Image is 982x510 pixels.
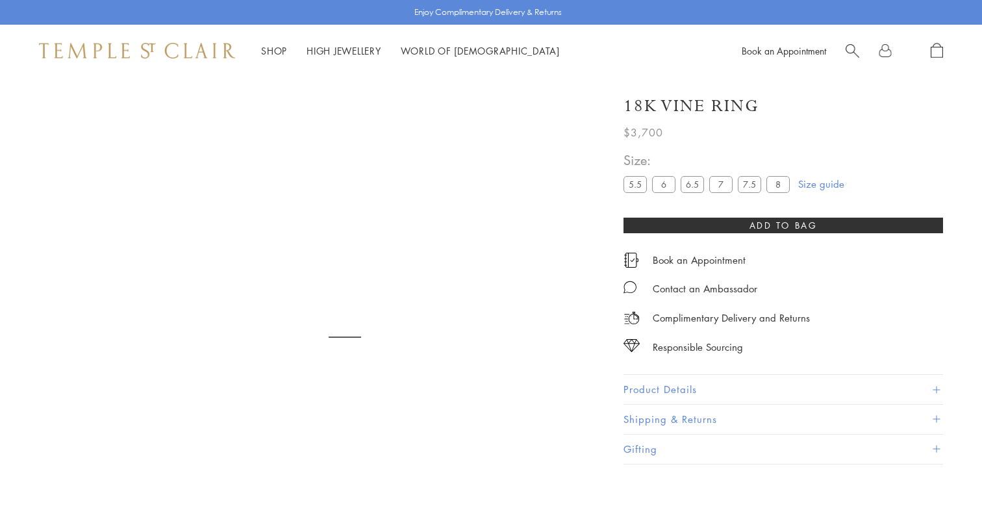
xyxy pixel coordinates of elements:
[623,253,639,268] img: icon_appointment.svg
[401,44,560,57] a: World of [DEMOGRAPHIC_DATA]World of [DEMOGRAPHIC_DATA]
[738,176,761,192] label: 7.5
[749,218,818,233] span: Add to bag
[623,149,795,171] span: Size:
[623,176,647,192] label: 5.5
[653,339,743,355] div: Responsible Sourcing
[623,218,943,233] button: Add to bag
[653,310,810,326] p: Complimentary Delivery and Returns
[623,375,943,404] button: Product Details
[623,310,640,326] img: icon_delivery.svg
[623,339,640,352] img: icon_sourcing.svg
[931,43,943,59] a: Open Shopping Bag
[653,253,746,267] a: Book an Appointment
[414,6,562,19] p: Enjoy Complimentary Delivery & Returns
[681,176,704,192] label: 6.5
[261,44,287,57] a: ShopShop
[623,281,636,294] img: MessageIcon-01_2.svg
[798,177,844,190] a: Size guide
[846,43,859,59] a: Search
[653,281,757,297] div: Contact an Ambassador
[766,176,790,192] label: 8
[652,176,675,192] label: 6
[623,405,943,434] button: Shipping & Returns
[261,43,560,59] nav: Main navigation
[39,43,235,58] img: Temple St. Clair
[742,44,826,57] a: Book an Appointment
[709,176,733,192] label: 7
[623,124,663,141] span: $3,700
[307,44,381,57] a: High JewelleryHigh Jewellery
[623,95,759,118] h1: 18K Vine Ring
[623,435,943,464] button: Gifting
